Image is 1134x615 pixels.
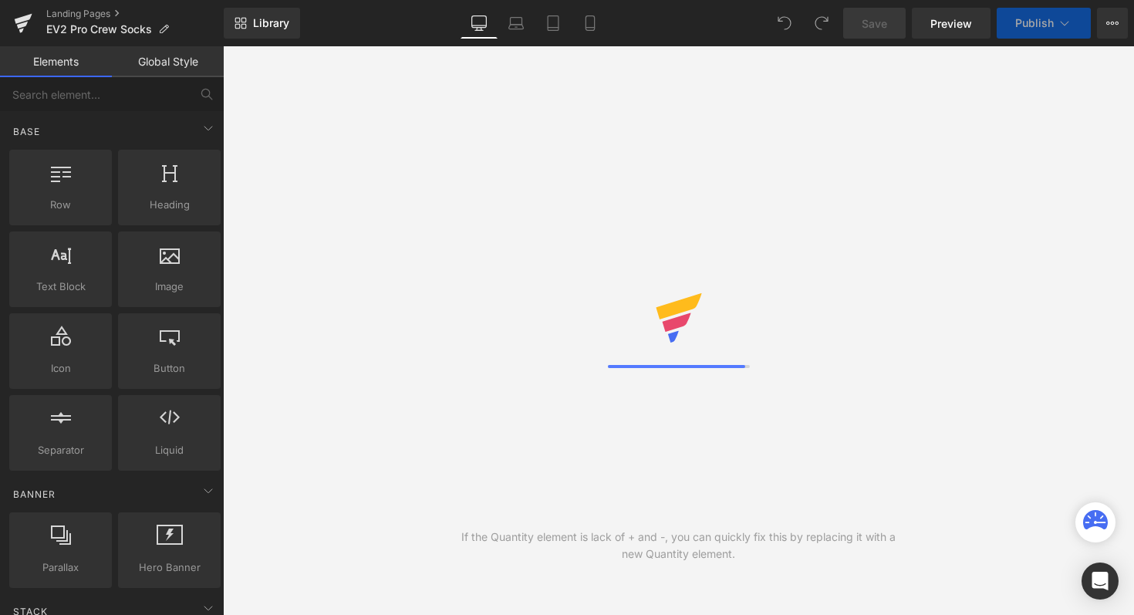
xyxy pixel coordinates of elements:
span: Image [123,279,216,295]
span: Separator [14,442,107,458]
div: Open Intercom Messenger [1082,563,1119,600]
button: More [1097,8,1128,39]
a: Preview [912,8,991,39]
span: Button [123,360,216,377]
span: Row [14,197,107,213]
span: Save [862,15,887,32]
button: Undo [769,8,800,39]
span: Icon [14,360,107,377]
span: Preview [930,15,972,32]
button: Publish [997,8,1091,39]
div: If the Quantity element is lack of + and -, you can quickly fix this by replacing it with a new Q... [451,529,906,563]
span: Text Block [14,279,107,295]
span: Hero Banner [123,559,216,576]
a: Laptop [498,8,535,39]
span: Banner [12,487,57,502]
span: Library [253,16,289,30]
span: EV2 Pro Crew Socks [46,23,152,35]
a: Tablet [535,8,572,39]
a: Global Style [112,46,224,77]
a: New Library [224,8,300,39]
span: Heading [123,197,216,213]
span: Parallax [14,559,107,576]
span: Liquid [123,442,216,458]
a: Desktop [461,8,498,39]
a: Landing Pages [46,8,224,20]
span: Base [12,124,42,139]
a: Mobile [572,8,609,39]
button: Redo [806,8,837,39]
span: Publish [1015,17,1054,29]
